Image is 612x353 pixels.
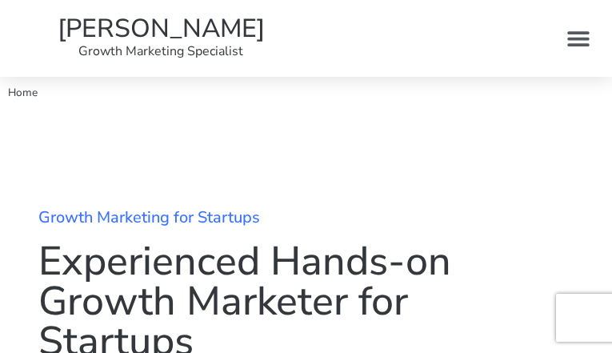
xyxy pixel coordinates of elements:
span: Home [8,85,38,100]
iframe: Chat Widget [532,276,612,353]
a: [PERSON_NAME] [58,11,265,46]
p: Growth Marketing Specialist [16,42,306,61]
div: Menu Toggle [560,20,596,56]
h2: Growth Marketing for Startups [38,210,574,226]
